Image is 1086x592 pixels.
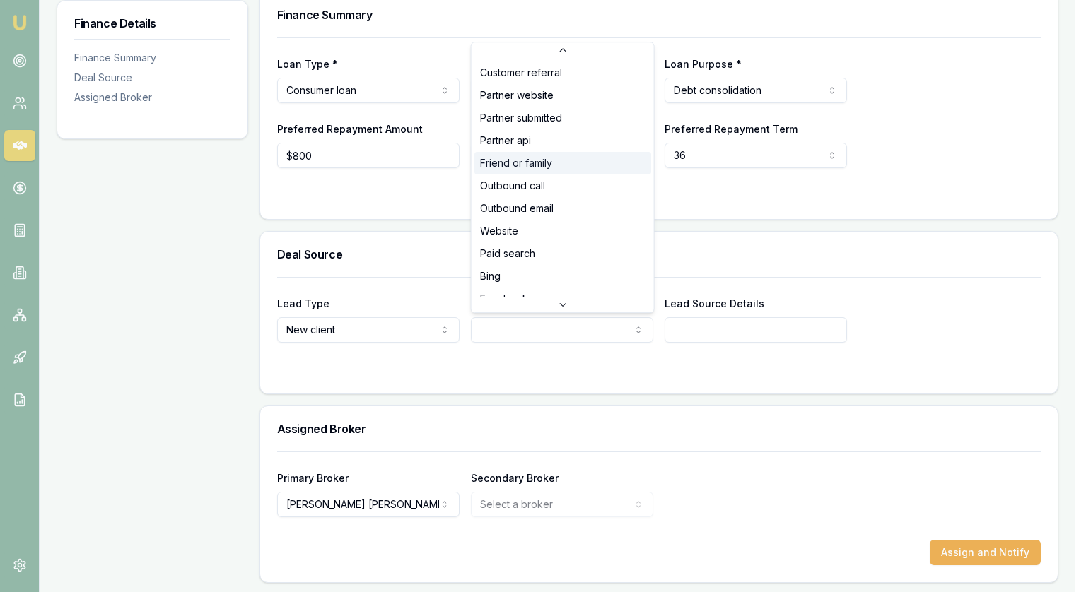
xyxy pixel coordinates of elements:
[480,66,562,80] span: Customer referral
[480,134,531,148] span: Partner api
[480,224,518,238] span: Website
[480,201,554,215] span: Outbound email
[480,88,554,102] span: Partner website
[480,179,545,193] span: Outbound call
[480,111,562,125] span: Partner submitted
[480,292,528,306] span: Facebook
[480,156,552,170] span: Friend or family
[480,247,535,261] span: Paid search
[480,269,501,283] span: Bing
